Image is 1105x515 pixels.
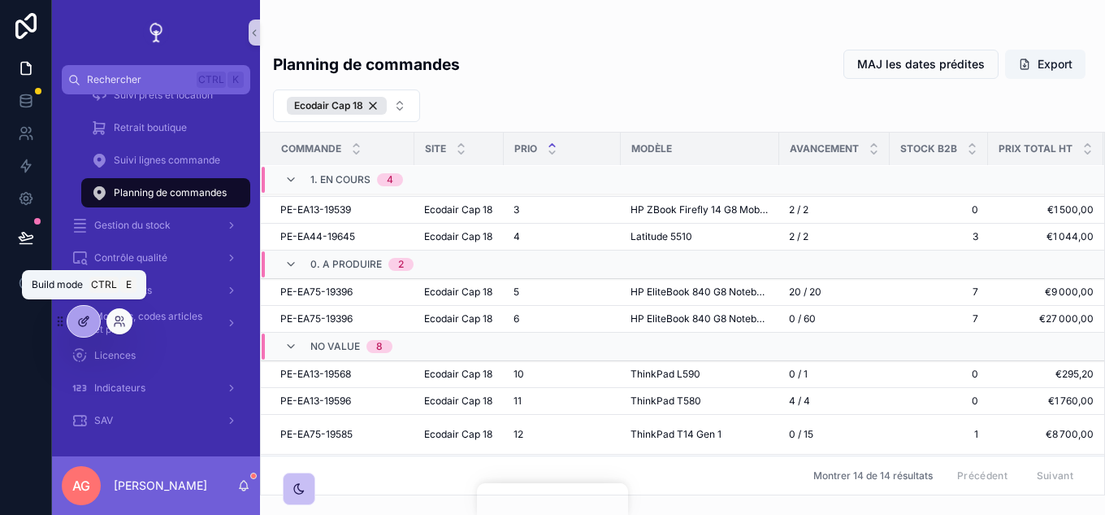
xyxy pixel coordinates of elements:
[513,368,611,381] a: 10
[998,368,1094,381] a: €295,20
[998,312,1094,325] span: €27 000,00
[630,395,769,408] a: ThinkPad T580
[789,312,880,325] a: 0 / 60
[899,368,978,381] a: 0
[789,395,880,408] a: 4 / 4
[280,230,405,243] a: PE-EA44-19645
[294,99,363,112] span: Ecodair Cap 18
[32,278,83,291] span: Build mode
[998,395,1094,408] a: €1 760,00
[789,203,808,216] span: 2 / 2
[62,243,250,273] a: Contrôle qualité
[280,203,405,216] a: PE-EA13-19539
[513,395,611,408] a: 11
[273,89,420,122] button: Select Button
[114,186,227,199] span: Planning de commandes
[513,230,611,243] a: 4
[122,278,135,291] span: E
[789,230,880,243] a: 2 / 2
[630,230,692,243] span: Latitude 5510
[229,73,242,86] span: K
[424,395,494,408] a: Ecodair Cap 18
[52,94,260,456] div: scrollable content
[424,203,492,216] span: Ecodair Cap 18
[998,230,1094,243] a: €1 044,00
[114,478,207,494] p: [PERSON_NAME]
[899,395,978,408] a: 0
[81,113,250,142] a: Retrait boutique
[513,203,611,216] a: 3
[513,428,523,441] span: 12
[630,230,769,243] a: Latitude 5510
[790,142,859,155] span: Avancement
[280,428,353,441] span: PE-EA75-19585
[398,258,404,271] div: 2
[630,312,769,325] span: HP EliteBook 840 G8 Notebook PC
[310,173,370,186] span: 1. En cours
[630,428,769,441] a: ThinkPad T14 Gen 1
[280,395,405,408] a: PE-EA13-19596
[376,340,383,353] div: 8
[789,428,880,441] a: 0 / 15
[62,211,250,240] a: Gestion du stock
[998,203,1094,216] a: €1 500,00
[280,312,405,325] a: PE-EA75-19396
[424,428,494,441] a: Ecodair Cap 18
[998,286,1094,299] a: €9 000,00
[280,395,351,408] span: PE-EA13-19596
[899,312,978,325] a: 7
[424,312,492,325] span: Ecodair Cap 18
[62,65,250,94] button: RechercherCtrlK
[514,142,537,155] span: prio
[87,73,190,86] span: Rechercher
[899,203,978,216] span: 0
[280,203,351,216] span: PE-EA13-19539
[62,308,250,338] a: Modèles, codes articles et prix
[273,53,460,76] h1: Planning de commandes
[280,368,351,381] span: PE-EA13-19568
[899,286,978,299] span: 7
[280,286,405,299] a: PE-EA75-19396
[630,203,769,216] a: HP ZBook Firefly 14 G8 Mobile Workstation
[789,395,810,408] span: 4 / 4
[72,476,90,495] span: AG
[424,368,492,381] span: Ecodair Cap 18
[281,142,341,155] span: Commande
[62,276,250,305] a: Composants
[424,368,494,381] a: Ecodair Cap 18
[513,312,519,325] span: 6
[789,312,816,325] span: 0 / 60
[631,142,672,155] span: Modèle
[280,368,405,381] a: PE-EA13-19568
[62,406,250,435] a: SAV
[280,230,355,243] span: PE-EA44-19645
[789,230,808,243] span: 2 / 2
[899,428,978,441] span: 1
[424,286,492,299] span: Ecodair Cap 18
[94,414,113,427] span: SAV
[513,395,522,408] span: 11
[899,230,978,243] a: 3
[62,373,250,403] a: Indicateurs
[789,428,813,441] span: 0 / 15
[280,312,353,325] span: PE-EA75-19396
[89,277,119,293] span: Ctrl
[143,20,169,46] img: App logo
[424,428,492,441] span: Ecodair Cap 18
[998,428,1094,441] a: €8 700,00
[424,203,494,216] a: Ecodair Cap 18
[900,142,957,155] span: Stock B2B
[513,230,520,243] span: 4
[94,251,167,264] span: Contrôle qualité
[424,286,494,299] a: Ecodair Cap 18
[999,142,1072,155] span: Prix total HT
[310,258,382,271] span: 0. A produire
[114,121,187,134] span: Retrait boutique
